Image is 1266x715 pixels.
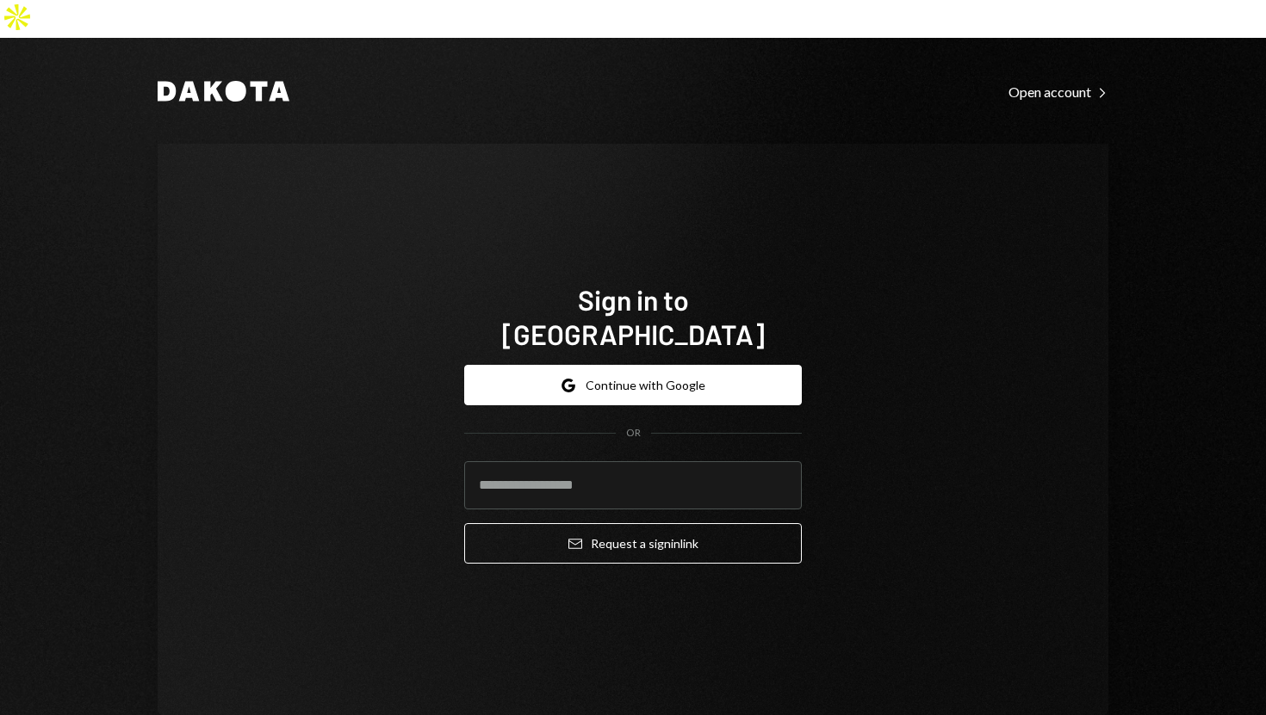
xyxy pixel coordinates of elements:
[1008,82,1108,101] a: Open account
[464,365,802,405] button: Continue with Google
[1008,83,1108,101] div: Open account
[464,523,802,564] button: Request a signinlink
[626,426,641,441] div: OR
[464,282,802,351] h1: Sign in to [GEOGRAPHIC_DATA]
